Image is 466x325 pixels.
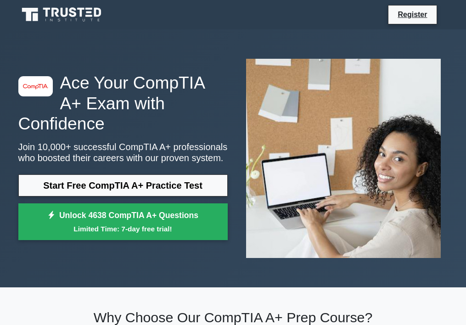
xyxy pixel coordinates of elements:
[18,203,228,240] a: Unlock 4638 CompTIA A+ QuestionsLimited Time: 7-day free trial!
[18,174,228,196] a: Start Free CompTIA A+ Practice Test
[30,224,216,234] small: Limited Time: 7-day free trial!
[18,141,228,163] p: Join 10,000+ successful CompTIA A+ professionals who boosted their careers with our proven system.
[18,73,228,134] h1: Ace Your CompTIA A+ Exam with Confidence
[392,9,432,20] a: Register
